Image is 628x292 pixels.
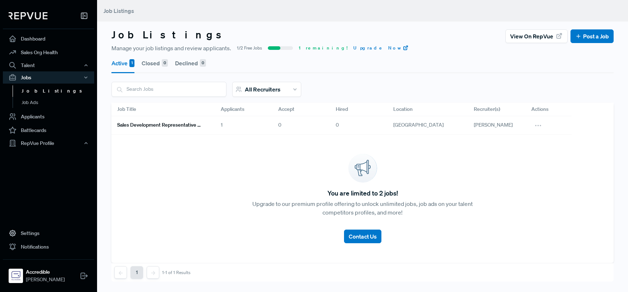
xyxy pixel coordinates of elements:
span: Hired [336,105,348,113]
span: [PERSON_NAME] [26,276,65,283]
span: Manage your job listings and review applicants. [111,44,231,52]
div: 0 [272,116,330,135]
button: RepVue Profile [3,137,94,149]
span: 1/2 Free Jobs [237,45,262,51]
a: Job Listings [13,85,104,97]
input: Search Jobs [112,82,226,96]
span: All Recruiters [245,86,280,93]
span: 1 remaining! [299,45,348,51]
a: AccredibleAccredible[PERSON_NAME] [3,259,94,286]
span: Applicants [221,105,244,113]
h6: Sales Development Representative Remote - US Based - EST Preferred [117,122,203,128]
h3: Job Listings [111,29,228,41]
a: Job Ads [13,97,104,108]
button: Talent [3,59,94,71]
button: Active 1 [111,53,134,73]
a: Sales Org Health [3,46,94,59]
p: Upgrade to our premium profile offering to unlock unlimited jobs, job ads on your talent competit... [237,199,488,217]
span: Job Title [117,105,136,113]
button: Closed 0 [142,53,168,73]
a: Notifications [3,240,94,254]
span: [GEOGRAPHIC_DATA] [393,121,444,129]
div: 1-1 of 1 Results [162,270,191,275]
img: Accredible [10,270,22,282]
a: Dashboard [3,32,94,46]
span: Job Listings [104,7,134,14]
div: 0 [162,59,168,67]
a: Post a Job [575,32,609,41]
button: Declined 0 [175,53,206,73]
a: Sales Development Representative Remote - US Based - EST Preferred [117,119,203,131]
div: 1 [129,59,134,67]
span: Recruiter(s) [474,105,500,113]
button: Previous [114,266,127,279]
a: Applicants [3,110,94,123]
button: Contact Us [344,230,381,243]
button: View on RepVue [505,29,568,43]
div: 0 [330,116,388,135]
span: [PERSON_NAME] [474,122,513,128]
button: Post a Job [570,29,614,43]
span: View on RepVue [510,32,553,41]
button: Jobs [3,71,94,84]
img: announcement [348,154,377,183]
a: Battlecards [3,123,94,137]
nav: pagination [114,266,191,279]
div: 0 [200,59,206,67]
a: Contact Us [344,224,381,243]
span: Location [393,105,413,113]
button: Next [147,266,159,279]
span: Actions [531,105,549,113]
span: Contact Us [349,233,377,240]
div: 1 [215,116,272,135]
a: Upgrade Now [353,45,409,51]
a: Settings [3,226,94,240]
button: 1 [130,266,143,279]
img: RepVue [9,12,47,19]
span: You are limited to 2 jobs! [327,188,398,198]
span: Accept [278,105,294,113]
strong: Accredible [26,268,65,276]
